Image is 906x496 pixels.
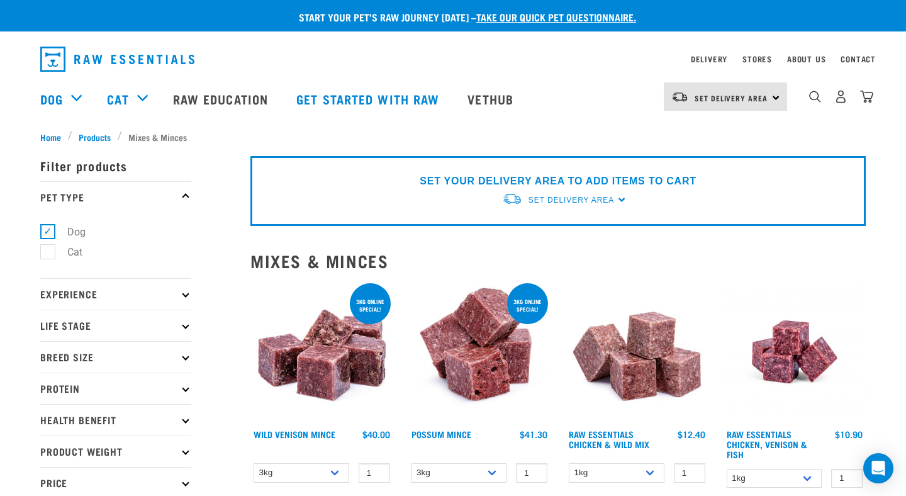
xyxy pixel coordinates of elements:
div: $10.90 [835,429,863,439]
div: $41.30 [520,429,547,439]
img: Pile Of Cubed Chicken Wild Meat Mix [566,281,708,424]
span: Set Delivery Area [528,196,614,205]
a: About Us [787,57,825,61]
p: Health Benefit [40,404,191,436]
a: Home [40,130,68,144]
nav: dropdown navigation [30,42,876,77]
span: Home [40,130,61,144]
p: Pet Type [40,181,191,213]
div: Open Intercom Messenger [863,453,893,483]
div: 3kg online special! [507,292,548,318]
div: 3kg online special! [350,292,391,318]
a: Raw Essentials Chicken & Wild Mix [569,432,649,446]
p: Life Stage [40,310,191,341]
input: 1 [359,463,390,483]
a: take our quick pet questionnaire. [476,14,636,20]
span: Products [79,130,111,144]
span: Set Delivery Area [695,96,768,100]
div: $40.00 [362,429,390,439]
a: Wild Venison Mince [254,432,335,436]
img: home-icon-1@2x.png [809,91,821,103]
input: 1 [516,463,547,483]
img: Raw Essentials Logo [40,47,194,72]
a: Get started with Raw [284,74,455,124]
p: SET YOUR DELIVERY AREA TO ADD ITEMS TO CART [420,174,696,189]
img: 1102 Possum Mince 01 [408,281,551,424]
a: Cat [107,89,128,108]
input: 1 [831,469,863,488]
a: Contact [841,57,876,61]
h2: Mixes & Minces [250,251,866,271]
input: 1 [674,463,705,483]
label: Dog [47,224,91,240]
label: Cat [47,244,87,260]
p: Protein [40,373,191,404]
img: user.png [834,90,847,103]
a: Products [72,130,118,144]
a: Possum Mince [411,432,471,436]
a: Vethub [455,74,529,124]
img: home-icon@2x.png [860,90,873,103]
p: Product Weight [40,436,191,467]
a: Stores [742,57,772,61]
img: van-moving.png [502,193,522,206]
a: Raw Essentials Chicken, Venison & Fish [727,432,807,456]
div: $12.40 [678,429,705,439]
p: Breed Size [40,341,191,373]
p: Experience [40,278,191,310]
img: Pile Of Cubed Wild Venison Mince For Pets [250,281,393,424]
a: Dog [40,89,63,108]
img: van-moving.png [671,91,688,103]
nav: breadcrumbs [40,130,866,144]
img: Chicken Venison mix 1655 [724,281,866,424]
a: Delivery [691,57,727,61]
p: Filter products [40,150,191,181]
a: Raw Education [160,74,284,124]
